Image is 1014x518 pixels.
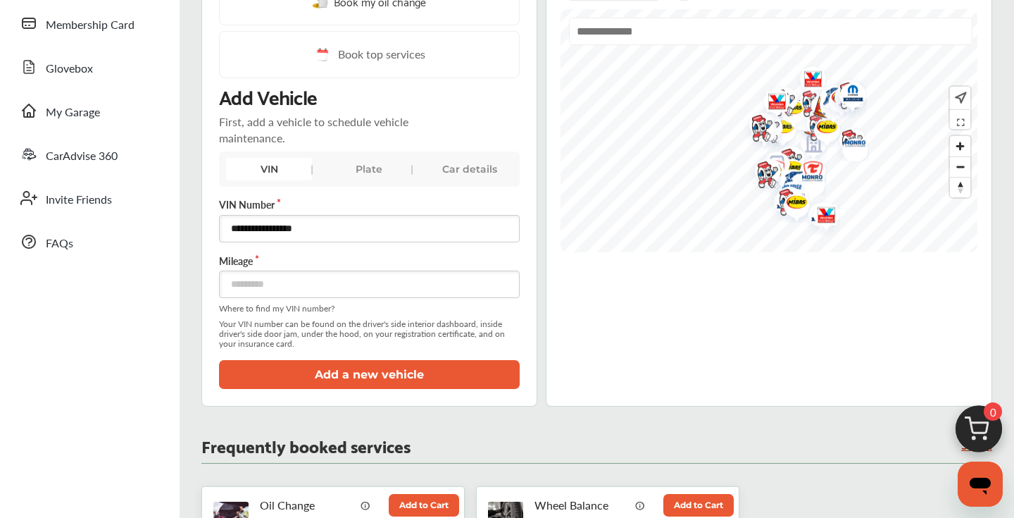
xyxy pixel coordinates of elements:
div: Map marker [739,105,774,156]
div: Map marker [744,152,780,202]
img: logo-take5.png [748,152,785,197]
label: VIN Number [219,197,520,211]
span: Membership Card [46,16,134,35]
p: Oil Change [260,498,356,512]
span: My Garage [46,104,100,122]
img: logo-valvoline.png [829,77,866,121]
a: My Garage [13,92,165,129]
img: logo-goodyear.png [769,161,806,203]
img: logo-mopar.png [798,195,835,235]
p: Wheel Balance [534,498,630,512]
p: First, add a vehicle to schedule vehicle maintenance. [219,113,430,146]
img: Midas+Logo_RGB.png [818,81,856,118]
img: empty_shop_logo.394c5474.svg [824,78,861,122]
a: Invite Friends [13,180,165,216]
div: Map marker [772,182,808,226]
div: Map marker [753,82,789,126]
div: Map marker [769,161,804,203]
span: Book top services [338,46,425,63]
iframe: Button to launch messaging window [958,462,1003,507]
button: Zoom out [950,156,970,177]
div: Map marker [832,130,867,161]
img: logo-firestone.png [789,152,827,196]
div: Map marker [751,151,787,195]
span: Where to find my VIN number? [219,304,520,314]
div: Map marker [763,183,799,223]
div: Map marker [829,120,864,171]
img: info_icon_vector.svg [635,500,645,510]
button: Add to Cart [663,494,734,517]
button: Add a new vehicle [219,360,520,389]
div: Map marker [824,78,859,122]
div: Map marker [803,111,839,147]
img: cal_icon.0803b883.svg [313,46,331,63]
canvas: Map [561,9,977,252]
p: Frequently booked services [201,438,411,452]
div: Map marker [789,156,824,192]
img: logo-mopar.png [830,75,867,116]
div: Map marker [766,179,801,230]
img: logo-valvoline.png [803,195,840,240]
img: logo-goodyear.png [741,111,778,152]
div: Map marker [789,59,825,104]
span: Your VIN number can be found on the driver's side interior dashboard, inside driver's side door j... [219,319,520,349]
img: cart_icon.3d0951e8.svg [945,399,1013,467]
img: logo-valvoline.png [772,182,810,226]
img: logo-belletire.png [739,105,776,156]
img: logo-belletire.png [827,73,864,123]
img: logo-monro.png [832,130,869,161]
img: logo-mopar.png [763,183,801,223]
span: Glovebox [46,60,93,78]
button: Reset bearing to north [950,177,970,197]
div: Map marker [761,80,796,130]
div: Map marker [803,195,838,240]
span: 0 [984,402,1002,421]
a: FAQs [13,223,165,260]
label: Mileage [219,254,520,268]
img: Midas+Logo_RGB.png [789,156,826,192]
div: Map marker [773,186,808,223]
span: Invite Friends [46,191,112,209]
img: Midas+Logo_RGB.png [803,111,841,147]
img: info_icon_vector.svg [361,500,370,510]
div: Plate [326,158,412,180]
button: Add to Cart [389,494,459,517]
div: Map marker [818,81,853,118]
div: Map marker [827,73,862,123]
img: logo-firestone.png [751,151,789,195]
a: Membership Card [13,5,165,42]
div: Map marker [829,77,864,121]
span: CarAdvise 360 [46,147,118,166]
div: Map marker [798,195,833,235]
img: logo-valvoline.png [753,82,791,126]
div: Car details [426,158,512,180]
div: Map marker [768,174,803,210]
img: logo-belletire.png [789,80,827,131]
img: logo-valvoline.png [789,59,827,104]
div: Map marker [789,165,824,195]
div: Map marker [801,86,836,132]
img: logo-belletire.png [766,179,803,230]
div: Map marker [830,75,865,116]
button: Zoom in [950,136,970,156]
div: Map marker [753,144,789,189]
div: Map marker [748,152,783,197]
span: FAQs [46,235,73,253]
span: Zoom out [950,157,970,177]
img: logo-monro.png [789,165,826,195]
a: Book top services [219,31,520,78]
img: recenter.ce011a49.svg [952,90,967,106]
img: logo-belletire.png [744,152,782,202]
img: Midas+Logo_RGB.png [773,186,810,223]
a: CarAdvise 360 [13,136,165,173]
img: JWH_Logo.jpg [768,174,806,210]
img: logo-take5.png [801,86,838,132]
div: VIN [226,158,312,180]
a: Glovebox [13,49,165,85]
p: Add Vehicle [219,84,317,108]
img: logo-belletire.png [829,120,866,171]
img: logo-belletire.png [761,80,799,130]
div: Map marker [789,152,825,196]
